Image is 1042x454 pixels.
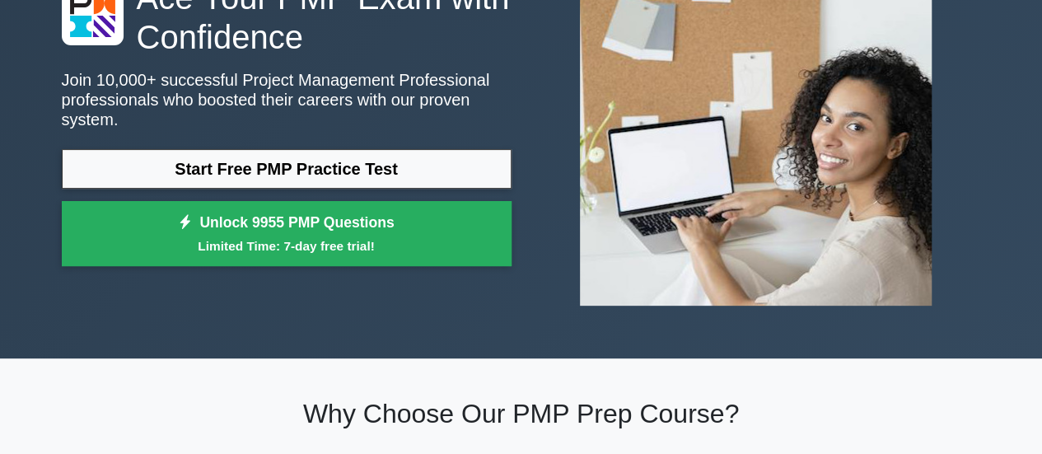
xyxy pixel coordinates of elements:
small: Limited Time: 7-day free trial! [82,236,491,255]
h2: Why Choose Our PMP Prep Course? [62,398,981,429]
a: Unlock 9955 PMP QuestionsLimited Time: 7-day free trial! [62,201,512,267]
p: Join 10,000+ successful Project Management Professional professionals who boosted their careers w... [62,70,512,129]
a: Start Free PMP Practice Test [62,149,512,189]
